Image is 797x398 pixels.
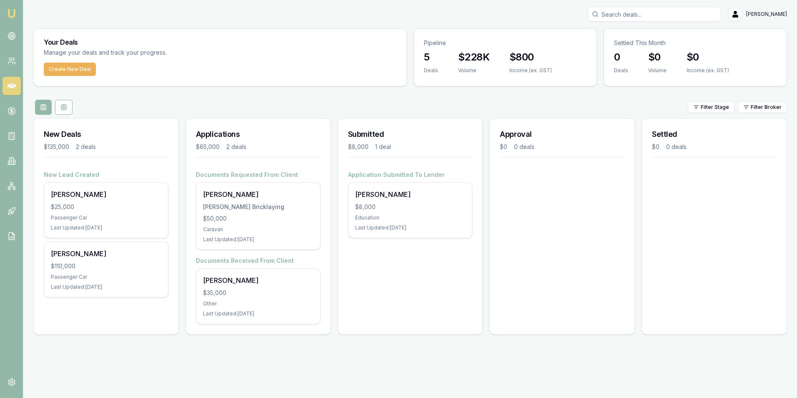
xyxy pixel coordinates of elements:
div: 1 deal [375,143,391,151]
p: Pipeline [424,39,586,47]
h3: $0 [648,50,667,64]
h3: 5 [424,50,438,64]
h4: Documents Received From Client [196,257,321,265]
h3: $0 [687,50,729,64]
div: [PERSON_NAME] Bricklaying [203,203,313,211]
div: $8,000 [348,143,368,151]
div: [PERSON_NAME] [51,249,161,259]
h3: Applications [196,128,321,140]
button: Filter Stage [688,101,734,113]
div: Other [203,300,313,307]
div: Last Updated: [DATE] [51,224,161,231]
div: Last Updated: [DATE] [51,284,161,290]
p: Settled This Month [614,39,777,47]
div: Caravan [203,226,313,233]
div: $85,000 [196,143,220,151]
div: [PERSON_NAME] [203,275,313,285]
div: $0 [652,143,659,151]
h4: Documents Requested From Client [196,171,321,179]
h3: $800 [509,50,552,64]
input: Search deals [588,7,721,22]
div: Deals [614,67,628,74]
div: Last Updated: [DATE] [355,224,466,231]
div: Income (ex. GST) [509,67,552,74]
div: Income (ex. GST) [687,67,729,74]
div: Passenger Car [51,274,161,280]
div: [PERSON_NAME] [203,189,313,199]
div: $35,000 [203,289,313,297]
div: Volume [648,67,667,74]
h3: 0 [614,50,628,64]
div: 0 deals [666,143,687,151]
h3: $228K [458,50,489,64]
span: [PERSON_NAME] [746,11,787,18]
span: Filter Stage [701,104,729,111]
div: Last Updated: [DATE] [203,236,313,243]
h4: Application Submitted To Lender [348,171,473,179]
div: Passenger Car [51,214,161,221]
span: Filter Broker [751,104,782,111]
h3: Settled [652,128,777,140]
div: 2 deals [76,143,96,151]
div: $135,000 [44,143,69,151]
div: 2 deals [226,143,246,151]
h4: New Lead Created [44,171,168,179]
div: $110,000 [51,262,161,270]
div: $8,000 [355,203,466,211]
h3: New Deals [44,128,168,140]
p: Manage your deals and track your progress. [44,48,257,58]
div: $0 [500,143,507,151]
h3: Your Deals [44,39,396,45]
div: $50,000 [203,214,313,223]
img: emu-icon-u.png [7,8,17,18]
button: Filter Broker [738,101,787,113]
div: $25,000 [51,203,161,211]
div: [PERSON_NAME] [51,189,161,199]
button: Create New Deal [44,63,96,76]
div: [PERSON_NAME] [355,189,466,199]
div: Education [355,214,466,221]
h3: Submitted [348,128,473,140]
div: Volume [458,67,489,74]
div: Last Updated: [DATE] [203,310,313,317]
div: Deals [424,67,438,74]
h3: Approval [500,128,624,140]
div: 0 deals [514,143,534,151]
